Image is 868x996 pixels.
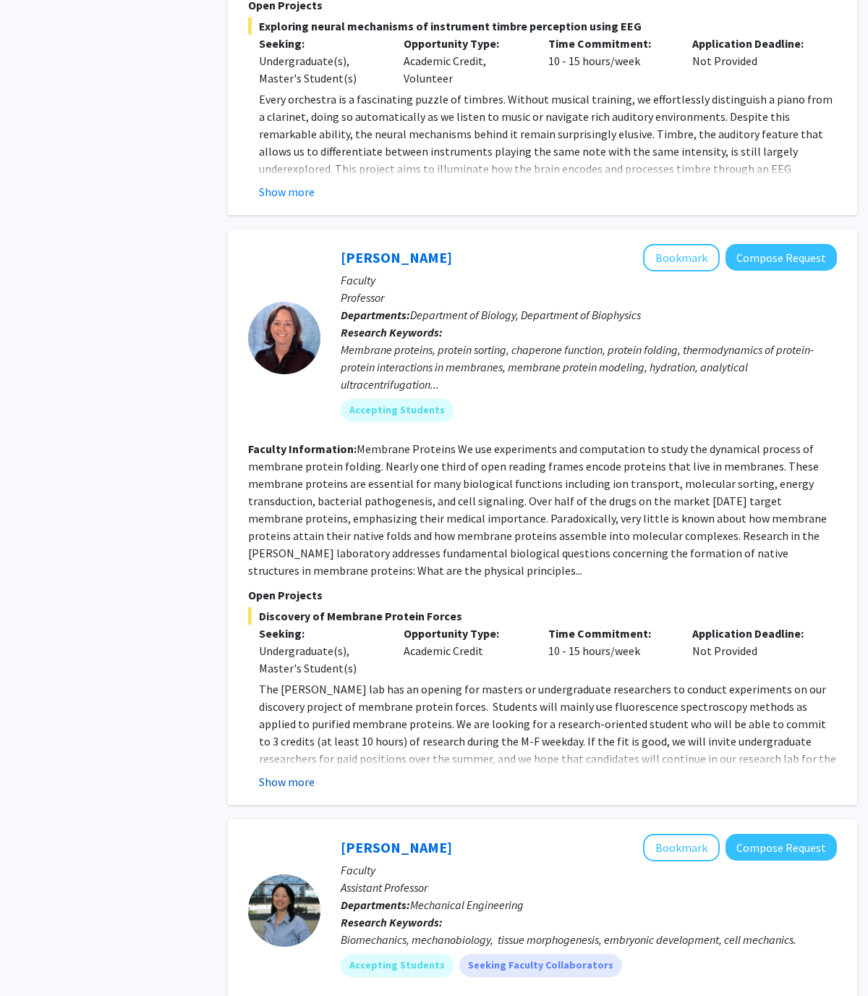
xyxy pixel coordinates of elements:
[259,53,382,88] div: Undergraduate(s), Master's Student(s)
[259,184,315,201] button: Show more
[537,35,682,88] div: 10 - 15 hours/week
[341,272,837,290] p: Faculty
[692,625,815,643] p: Application Deadline:
[259,774,315,791] button: Show more
[341,839,452,857] a: [PERSON_NAME]
[410,308,641,323] span: Department of Biology, Department of Biophysics
[341,862,837,879] p: Faculty
[341,916,443,930] b: Research Keywords:
[692,35,815,53] p: Application Deadline:
[393,625,537,678] div: Academic Credit
[248,442,357,457] b: Faculty Information:
[404,35,527,53] p: Opportunity Type:
[259,91,837,230] p: Every orchestra is a fascinating puzzle of timbres. Without musical training, we effortlessly dis...
[259,625,382,643] p: Seeking:
[459,955,622,978] mat-chip: Seeking Faculty Collaborators
[681,625,826,678] div: Not Provided
[341,342,837,394] div: Membrane proteins, protein sorting, chaperone function, protein folding, thermodynamics of protei...
[548,625,671,643] p: Time Commitment:
[259,681,837,803] p: The [PERSON_NAME] lab has an opening for masters or undergraduate researchers to conduct experime...
[341,898,410,913] b: Departments:
[341,249,452,267] a: [PERSON_NAME]
[726,835,837,861] button: Compose Request to Shinuo Weng
[341,932,837,949] div: Biomechanics, mechanobiology, tissue morphogenesis, embryonic development, cell mechanics.
[537,625,682,678] div: 10 - 15 hours/week
[681,35,826,88] div: Not Provided
[248,18,837,35] span: Exploring neural mechanisms of instrument timbre perception using EEG
[726,245,837,271] button: Compose Request to Karen Fleming
[643,245,720,272] button: Add Karen Fleming to Bookmarks
[548,35,671,53] p: Time Commitment:
[341,879,837,897] p: Assistant Professor
[341,400,454,423] mat-chip: Accepting Students
[341,955,454,978] mat-chip: Accepting Students
[341,290,837,307] p: Professor
[11,931,61,985] iframe: Chat
[248,442,827,578] fg-read-more: Membrane Proteins We use experiments and computation to study the dynamical process of membrane p...
[248,587,837,604] p: Open Projects
[248,608,837,625] span: Discovery of Membrane Protein Forces
[393,35,537,88] div: Academic Credit, Volunteer
[404,625,527,643] p: Opportunity Type:
[341,308,410,323] b: Departments:
[341,326,443,340] b: Research Keywords:
[410,898,524,913] span: Mechanical Engineering
[643,835,720,862] button: Add Shinuo Weng to Bookmarks
[259,35,382,53] p: Seeking:
[259,643,382,678] div: Undergraduate(s), Master's Student(s)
